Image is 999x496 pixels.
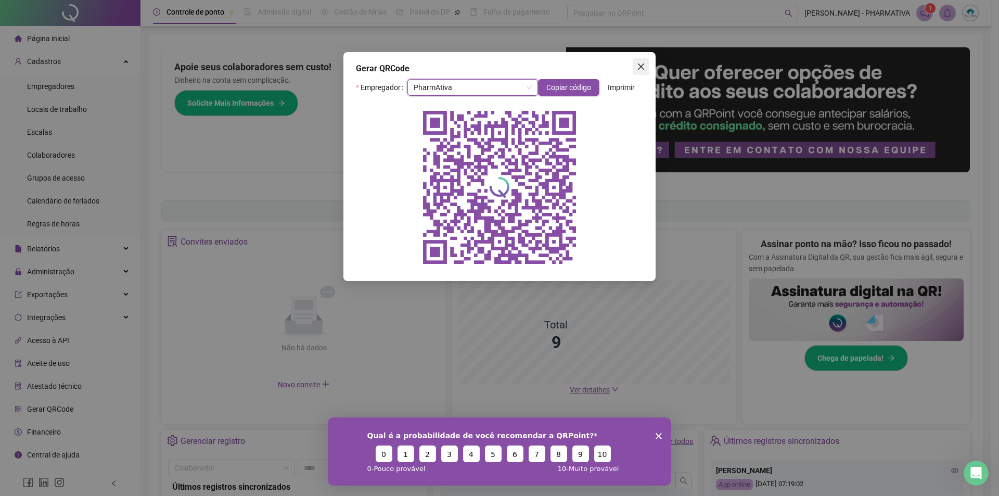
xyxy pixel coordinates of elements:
label: Empregador [356,79,407,96]
iframe: Pesquisa da QRPoint [328,417,671,486]
button: Imprimir [599,79,643,96]
span: Copiar código [546,82,591,93]
button: Copiar código [538,79,599,96]
div: Gerar QRCode [356,62,643,75]
img: qrcode do empregador [416,104,583,271]
span: close [637,62,645,71]
iframe: Intercom live chat [964,461,989,486]
button: Close [633,58,649,75]
span: PharmAtiva [414,80,532,95]
span: Imprimir [608,82,635,93]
